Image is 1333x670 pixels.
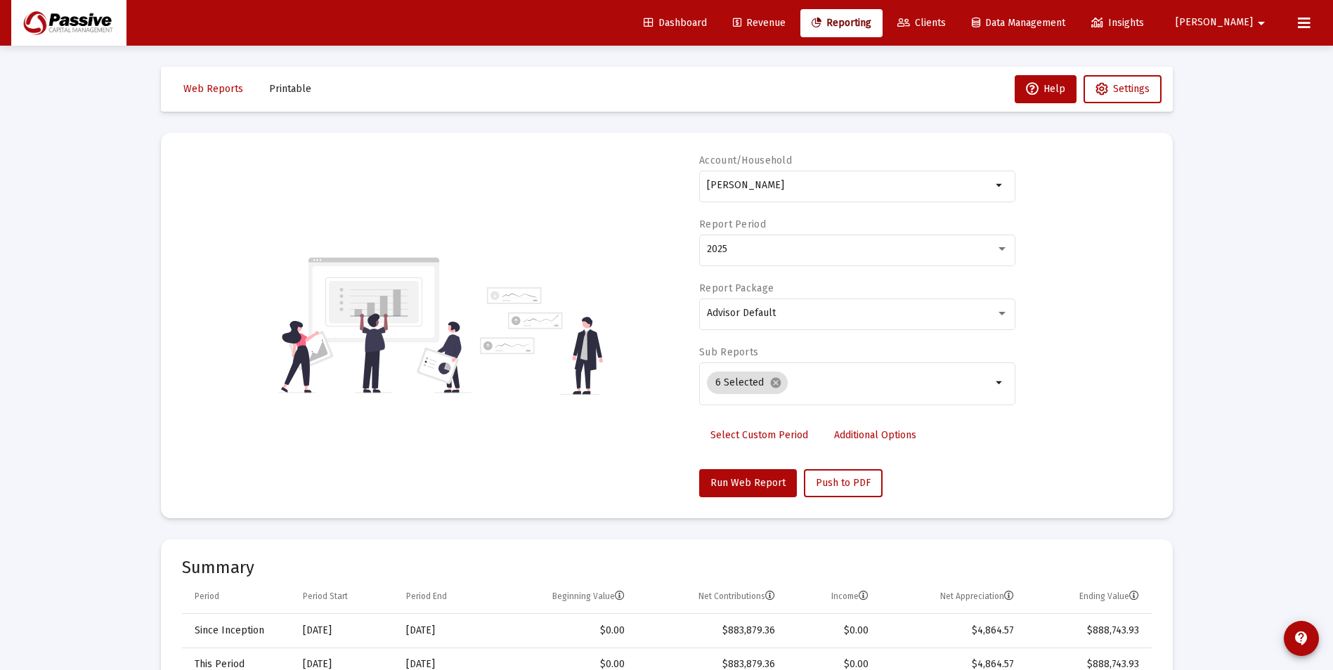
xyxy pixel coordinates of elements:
span: [PERSON_NAME] [1176,17,1253,29]
span: Run Web Report [710,477,786,489]
label: Sub Reports [699,346,758,358]
mat-icon: arrow_drop_down [1253,9,1270,37]
td: Column Beginning Value [494,580,635,614]
span: Revenue [733,17,786,29]
span: Insights [1091,17,1144,29]
label: Report Package [699,282,774,294]
div: Period [195,591,219,602]
div: [DATE] [303,624,386,638]
a: Insights [1080,9,1155,37]
td: Column Period Start [293,580,396,614]
span: Settings [1113,83,1150,95]
div: Net Appreciation [940,591,1014,602]
td: $0.00 [785,614,878,648]
td: $888,743.93 [1024,614,1151,648]
a: Reporting [800,9,883,37]
span: 2025 [707,243,727,255]
td: $0.00 [494,614,635,648]
td: Column Net Contributions [635,580,785,614]
td: Since Inception [182,614,293,648]
mat-icon: arrow_drop_down [991,374,1008,391]
span: Printable [269,83,311,95]
a: Dashboard [632,9,718,37]
span: Reporting [812,17,871,29]
td: Column Net Appreciation [878,580,1024,614]
div: [DATE] [406,624,484,638]
span: Data Management [972,17,1065,29]
mat-chip-list: Selection [707,369,991,397]
img: reporting-alt [480,287,603,395]
div: Beginning Value [552,591,625,602]
td: Column Income [785,580,878,614]
img: Dashboard [22,9,116,37]
mat-chip: 6 Selected [707,372,788,394]
span: Dashboard [644,17,707,29]
td: Column Period [182,580,293,614]
div: Net Contributions [698,591,775,602]
button: Push to PDF [804,469,883,497]
td: $883,879.36 [635,614,785,648]
img: reporting [278,256,472,395]
button: Web Reports [172,75,254,103]
label: Account/Household [699,155,792,166]
a: Revenue [722,9,797,37]
div: Ending Value [1079,591,1139,602]
button: Settings [1084,75,1162,103]
a: Data Management [961,9,1077,37]
button: Help [1015,75,1077,103]
button: Printable [258,75,323,103]
td: Column Ending Value [1024,580,1151,614]
div: Period Start [303,591,348,602]
span: Clients [897,17,946,29]
span: Additional Options [834,429,916,441]
mat-icon: contact_support [1293,630,1310,647]
span: Web Reports [183,83,243,95]
span: Select Custom Period [710,429,808,441]
button: [PERSON_NAME] [1159,8,1287,37]
span: Push to PDF [816,477,871,489]
a: Clients [886,9,957,37]
span: Help [1026,83,1065,95]
div: Period End [406,591,447,602]
div: Income [831,591,869,602]
span: Advisor Default [707,307,776,319]
mat-card-title: Summary [182,560,1152,574]
button: Run Web Report [699,469,797,497]
input: Search or select an account or household [707,180,991,191]
label: Report Period [699,218,766,230]
td: $4,864.57 [878,614,1024,648]
mat-icon: arrow_drop_down [991,177,1008,194]
mat-icon: cancel [769,376,782,389]
td: Column Period End [396,580,494,614]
